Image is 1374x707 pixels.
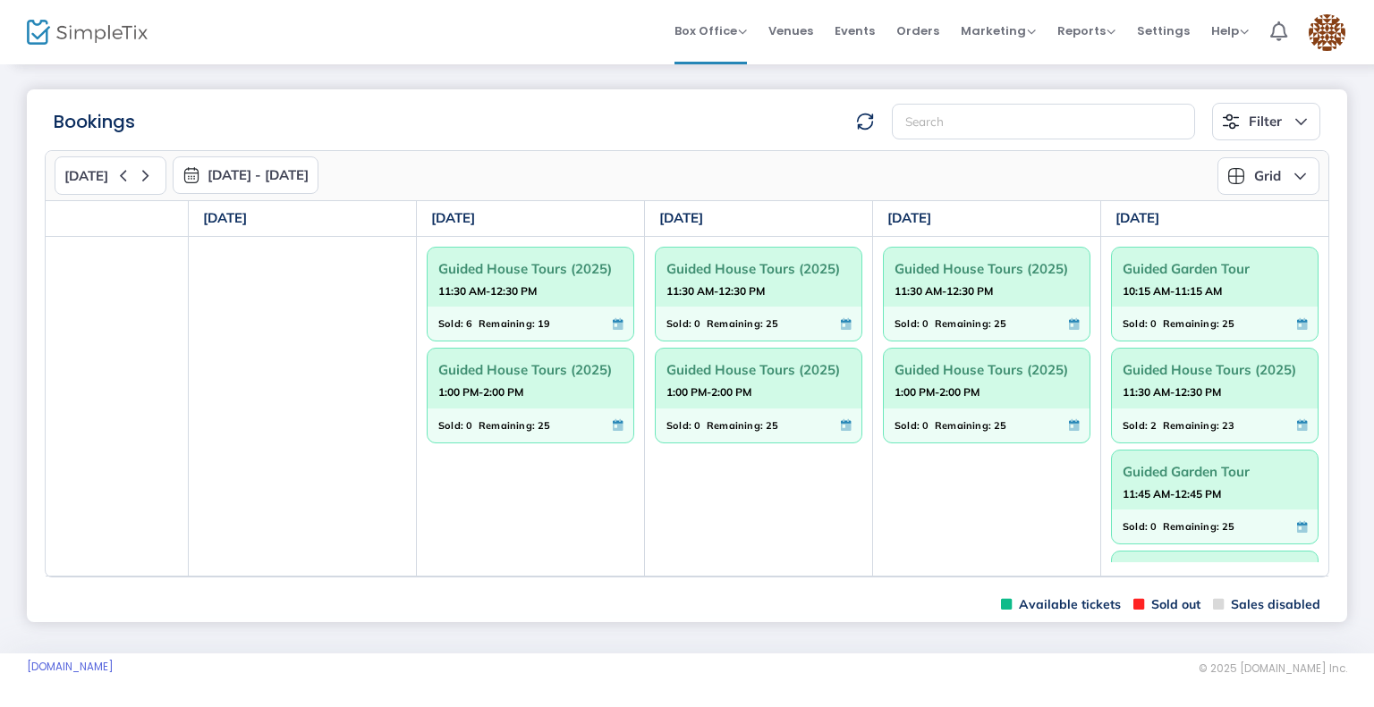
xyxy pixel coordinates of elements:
[1222,416,1234,435] span: 23
[707,314,763,333] span: Remaining:
[479,416,535,435] span: Remaining:
[1057,22,1115,39] span: Reports
[873,201,1101,237] th: [DATE]
[1222,113,1240,130] img: filter
[479,314,535,333] span: Remaining:
[895,416,920,435] span: Sold:
[1150,517,1157,536] span: 0
[438,255,623,282] span: Guided House Tours (2025)
[538,416,550,435] span: 25
[1123,517,1148,536] span: Sold:
[173,156,318,194] button: [DATE] - [DATE]
[1199,661,1347,676] span: © 2025 [DOMAIN_NAME] Inc.
[694,416,700,435] span: 0
[1137,8,1190,54] span: Settings
[666,356,851,383] span: Guided House Tours (2025)
[1212,103,1320,140] button: Filter
[935,314,991,333] span: Remaining:
[1123,458,1307,485] span: Guided Garden Tour
[856,113,874,130] img: refresh-data
[1123,416,1148,435] span: Sold:
[694,314,700,333] span: 0
[1001,596,1121,613] span: Available tickets
[895,255,1079,282] span: Guided House Tours (2025)
[666,416,691,435] span: Sold:
[64,168,108,184] span: [DATE]
[182,166,200,184] img: monthly
[1211,22,1249,39] span: Help
[1222,517,1234,536] span: 25
[707,416,763,435] span: Remaining:
[1163,517,1219,536] span: Remaining:
[674,22,747,39] span: Box Office
[895,381,980,403] strong: 1:00 PM-2:00 PM
[1123,356,1307,383] span: Guided House Tours (2025)
[1150,416,1157,435] span: 2
[54,108,135,135] m-panel-title: Bookings
[438,416,463,435] span: Sold:
[935,416,991,435] span: Remaining:
[1222,314,1234,333] span: 25
[922,416,929,435] span: 0
[645,201,873,237] th: [DATE]
[994,416,1006,435] span: 25
[438,381,523,403] strong: 1:00 PM-2:00 PM
[1133,596,1200,613] span: Sold out
[666,314,691,333] span: Sold:
[1123,483,1221,505] strong: 11:45 AM-12:45 PM
[1217,157,1319,195] button: Grid
[1123,280,1222,302] strong: 10:15 AM-11:15 AM
[438,314,463,333] span: Sold:
[1123,381,1221,403] strong: 11:30 AM-12:30 PM
[1123,559,1307,586] span: Guided House Tours (2025)
[1123,314,1148,333] span: Sold:
[1213,596,1320,613] span: Sales disabled
[1150,314,1157,333] span: 0
[438,280,537,302] strong: 11:30 AM-12:30 PM
[994,314,1006,333] span: 25
[666,255,851,282] span: Guided House Tours (2025)
[55,156,166,195] button: [DATE]
[895,280,993,302] strong: 11:30 AM-12:30 PM
[538,314,550,333] span: 19
[961,22,1036,39] span: Marketing
[895,356,1079,383] span: Guided House Tours (2025)
[766,416,778,435] span: 25
[1101,201,1329,237] th: [DATE]
[466,314,472,333] span: 6
[1227,167,1245,185] img: grid
[768,8,813,54] span: Venues
[27,660,114,674] a: [DOMAIN_NAME]
[922,314,929,333] span: 0
[1123,255,1307,282] span: Guided Garden Tour
[1163,416,1219,435] span: Remaining:
[438,356,623,383] span: Guided House Tours (2025)
[417,201,645,237] th: [DATE]
[896,8,939,54] span: Orders
[895,314,920,333] span: Sold:
[466,416,472,435] span: 0
[766,314,778,333] span: 25
[666,280,765,302] strong: 11:30 AM-12:30 PM
[1163,314,1219,333] span: Remaining:
[835,8,875,54] span: Events
[892,104,1195,140] input: Search
[189,201,417,237] th: [DATE]
[666,381,751,403] strong: 1:00 PM-2:00 PM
